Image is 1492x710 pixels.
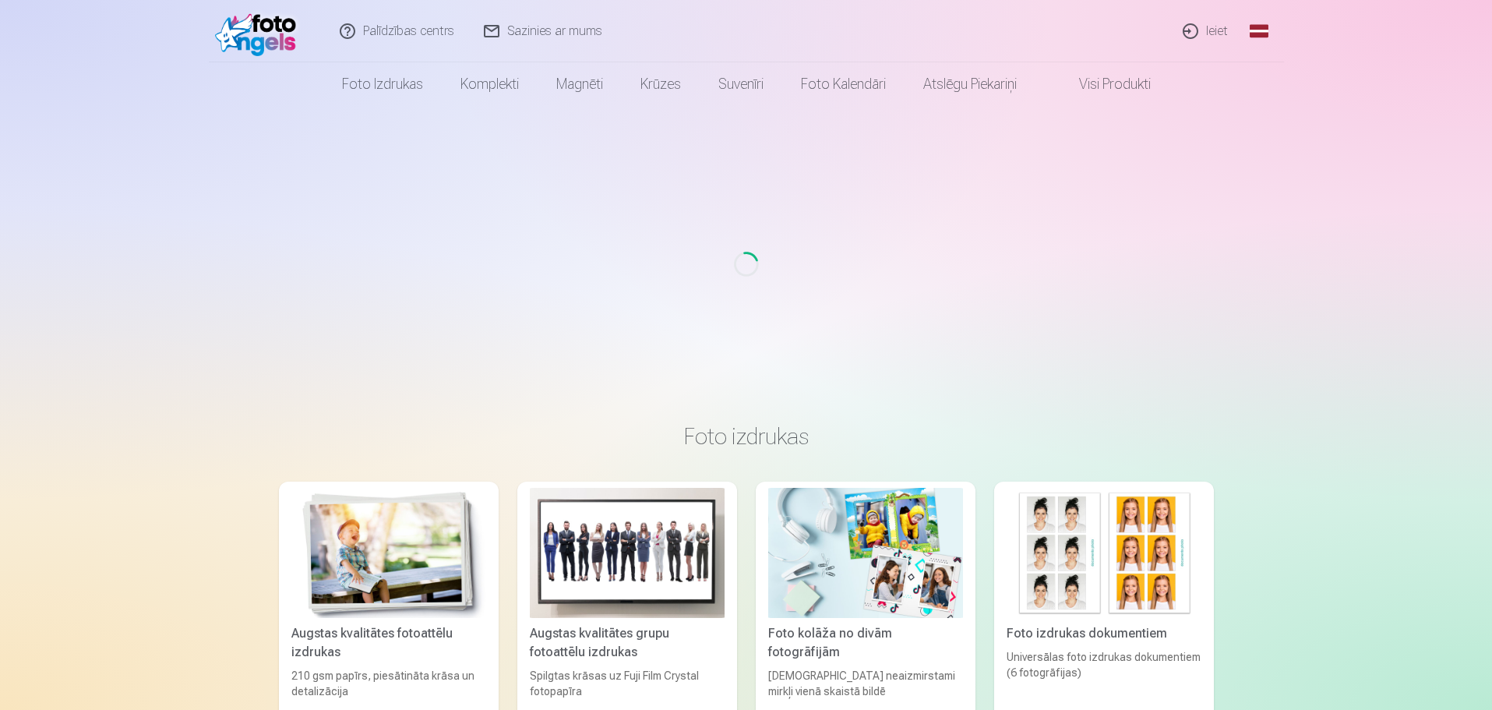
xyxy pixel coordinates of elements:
[291,488,486,618] img: Augstas kvalitātes fotoattēlu izdrukas
[538,62,622,106] a: Magnēti
[524,668,731,699] div: Spilgtas krāsas uz Fuji Film Crystal fotopapīra
[1000,649,1208,699] div: Universālas foto izdrukas dokumentiem (6 fotogrāfijas)
[1007,488,1201,618] img: Foto izdrukas dokumentiem
[285,668,492,699] div: 210 gsm papīrs, piesātināta krāsa un detalizācija
[524,624,731,662] div: Augstas kvalitātes grupu fotoattēlu izdrukas
[762,668,969,699] div: [DEMOGRAPHIC_DATA] neaizmirstami mirkļi vienā skaistā bildē
[782,62,905,106] a: Foto kalendāri
[1035,62,1169,106] a: Visi produkti
[622,62,700,106] a: Krūzes
[285,624,492,662] div: Augstas kvalitātes fotoattēlu izdrukas
[768,488,963,618] img: Foto kolāža no divām fotogrāfijām
[442,62,538,106] a: Komplekti
[291,422,1201,450] h3: Foto izdrukas
[700,62,782,106] a: Suvenīri
[905,62,1035,106] a: Atslēgu piekariņi
[1000,624,1208,643] div: Foto izdrukas dokumentiem
[762,624,969,662] div: Foto kolāža no divām fotogrāfijām
[323,62,442,106] a: Foto izdrukas
[215,6,305,56] img: /fa1
[530,488,725,618] img: Augstas kvalitātes grupu fotoattēlu izdrukas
